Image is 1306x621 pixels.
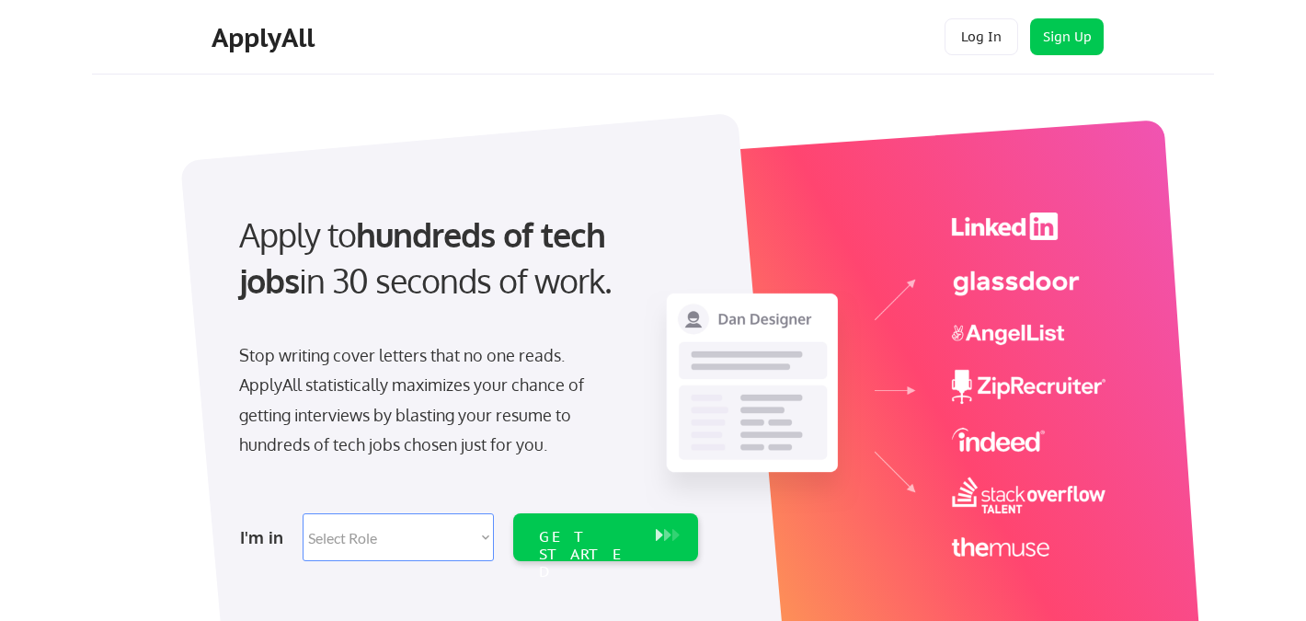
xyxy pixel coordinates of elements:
div: Stop writing cover letters that no one reads. ApplyAll statistically maximizes your chance of get... [239,340,617,460]
button: Log In [945,18,1018,55]
button: Sign Up [1030,18,1104,55]
div: Apply to in 30 seconds of work. [239,212,691,305]
div: I'm in [240,523,292,552]
div: ApplyAll [212,22,320,53]
div: GET STARTED [539,528,637,581]
strong: hundreds of tech jobs [239,213,613,301]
